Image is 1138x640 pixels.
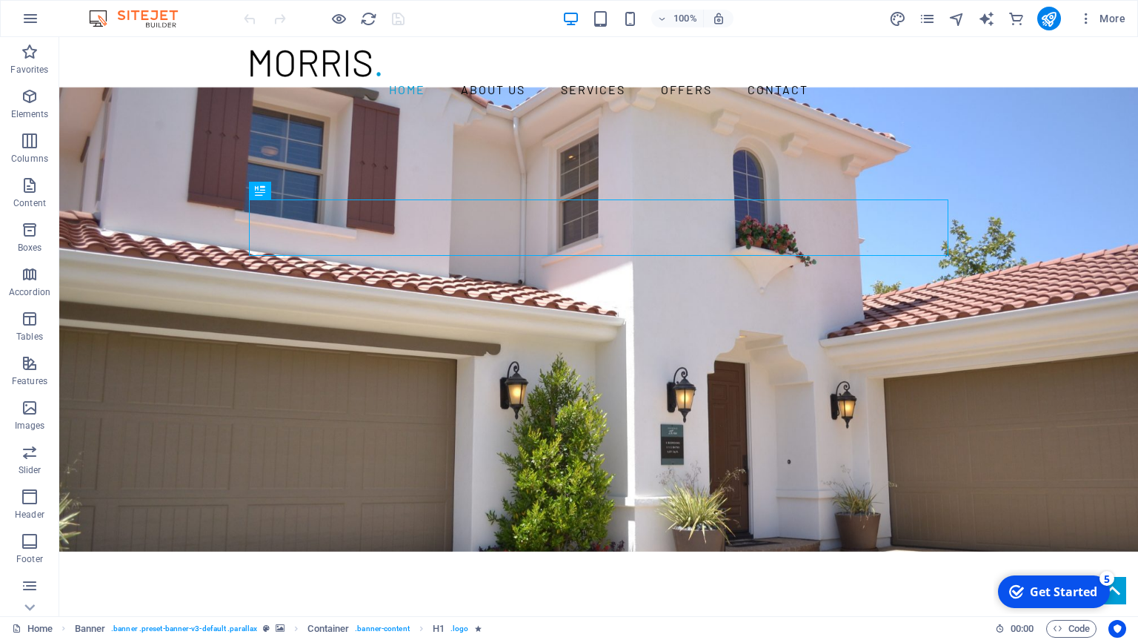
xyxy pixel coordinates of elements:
button: reload [359,10,377,27]
p: Features [12,375,47,387]
p: Images [15,420,45,432]
span: More [1079,11,1125,26]
p: Columns [11,153,48,165]
i: Navigator [948,10,965,27]
div: 5 [106,1,121,16]
span: 00 00 [1011,620,1034,638]
button: Usercentrics [1108,620,1126,638]
div: Get Started 5 items remaining, 0% complete [4,6,116,39]
span: Click to select. Double-click to edit [433,620,445,638]
nav: breadcrumb [75,620,482,638]
i: This element contains a background [276,624,284,633]
button: text_generator [978,10,996,27]
div: Get Started [36,14,104,30]
span: . banner .preset-banner-v3-default .parallax [111,620,257,638]
button: More [1073,7,1131,30]
button: 100% [651,10,704,27]
h6: 100% [673,10,697,27]
p: Elements [11,108,49,120]
i: AI Writer [978,10,995,27]
i: Pages (Ctrl+Alt+S) [919,10,936,27]
img: Editor Logo [85,10,196,27]
button: design [889,10,907,27]
p: Accordion [9,286,50,298]
i: On resize automatically adjust zoom level to fit chosen device. [712,12,725,25]
a: Click to cancel selection. Double-click to open Pages [12,620,53,638]
i: Publish [1040,10,1057,27]
button: navigator [948,10,966,27]
span: . logo [450,620,468,638]
i: Reload page [360,10,377,27]
button: publish [1037,7,1061,30]
button: Code [1046,620,1097,638]
p: Forms [16,598,43,610]
span: Click to select. Double-click to edit [307,620,349,638]
span: Code [1053,620,1090,638]
button: commerce [1008,10,1025,27]
p: Slider [19,464,41,476]
i: This element is a customizable preset [263,624,270,633]
h6: Session time [995,620,1034,638]
p: Favorites [10,64,48,76]
p: Header [15,509,44,521]
button: Click here to leave preview mode and continue editing [330,10,347,27]
button: pages [919,10,936,27]
p: Content [13,197,46,209]
p: Footer [16,553,43,565]
p: Tables [16,331,43,343]
i: Element contains an animation [475,624,482,633]
p: Boxes [18,242,42,254]
i: Commerce [1008,10,1025,27]
span: : [1021,623,1023,634]
span: . banner-content [355,620,409,638]
span: Click to select. Double-click to edit [75,620,106,638]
